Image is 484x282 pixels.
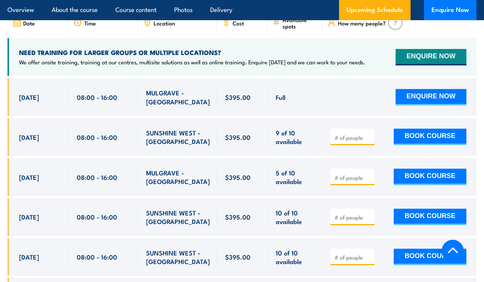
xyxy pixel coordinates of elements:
[77,212,117,221] span: 08:00 - 16:00
[335,174,372,181] input: # of people
[154,20,175,26] span: Location
[276,128,314,146] span: 9 of 10 available
[146,168,210,186] span: MULGRAVE - [GEOGRAPHIC_DATA]
[146,128,210,146] span: SUNSHINE WEST - [GEOGRAPHIC_DATA]
[276,208,314,226] span: 10 of 10 available
[396,89,466,105] button: ENQUIRE NOW
[225,133,251,141] span: $395.00
[77,173,117,181] span: 08:00 - 16:00
[19,58,365,66] p: We offer onsite training, training at our centres, multisite solutions as well as online training...
[276,168,314,186] span: 5 of 10 available
[225,93,251,101] span: $395.00
[335,214,372,221] input: # of people
[19,212,39,221] span: [DATE]
[19,93,39,101] span: [DATE]
[146,208,210,226] span: SUNSHINE WEST - [GEOGRAPHIC_DATA]
[394,169,466,185] button: BOOK COURSE
[225,252,251,261] span: $395.00
[233,20,244,26] span: Cost
[23,20,35,26] span: Date
[394,209,466,225] button: BOOK COURSE
[19,252,39,261] span: [DATE]
[146,248,210,266] span: SUNSHINE WEST - [GEOGRAPHIC_DATA]
[394,129,466,145] button: BOOK COURSE
[19,48,365,56] h4: NEED TRAINING FOR LARGER GROUPS OR MULTIPLE LOCATIONS?
[338,20,386,26] span: How many people?
[276,93,285,101] span: Full
[19,173,39,181] span: [DATE]
[19,133,39,141] span: [DATE]
[77,252,117,261] span: 08:00 - 16:00
[335,254,372,261] input: # of people
[396,49,466,65] button: ENQUIRE NOW
[282,16,317,29] span: Available spots
[77,93,117,101] span: 08:00 - 16:00
[335,134,372,141] input: # of people
[276,248,314,266] span: 10 of 10 available
[77,133,117,141] span: 08:00 - 16:00
[84,20,96,26] span: Time
[146,88,210,106] span: MULGRAVE - [GEOGRAPHIC_DATA]
[394,249,466,265] button: BOOK COURSE
[225,212,251,221] span: $395.00
[225,173,251,181] span: $395.00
